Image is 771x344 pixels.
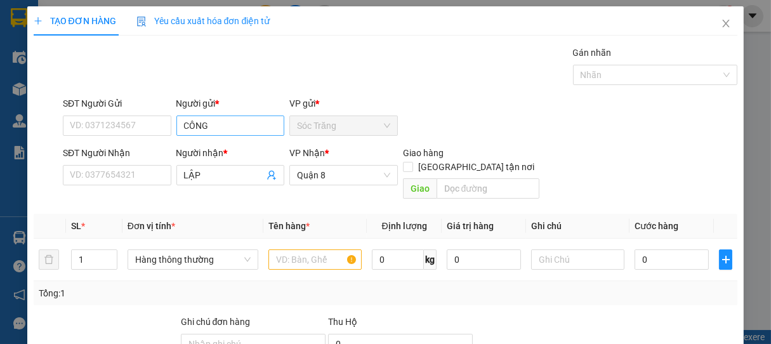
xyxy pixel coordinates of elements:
span: SL [71,221,81,231]
span: [GEOGRAPHIC_DATA] tận nơi [413,160,539,174]
span: environment [88,85,96,94]
div: SĐT Người Nhận [63,146,171,160]
li: VP Quận 8 [88,69,169,83]
span: Sóc Trăng [297,116,390,135]
input: Dọc đường [437,178,539,199]
span: kg [424,249,437,270]
span: Hàng thông thường [135,250,251,269]
img: icon [136,17,147,27]
div: SĐT Người Gửi [63,96,171,110]
div: Tổng: 1 [39,286,299,300]
span: environment [6,85,15,94]
button: delete [39,249,59,270]
span: Yêu cầu xuất hóa đơn điện tử [136,16,270,26]
span: plus [720,255,732,265]
span: TẠO ĐƠN HÀNG [34,16,116,26]
button: plus [719,249,733,270]
span: VP Nhận [289,148,325,158]
span: user-add [267,170,277,180]
span: Định lượng [381,221,426,231]
span: close [721,18,731,29]
span: plus [34,17,43,25]
input: Ghi Chú [531,249,624,270]
img: logo.jpg [6,6,51,51]
th: Ghi chú [526,214,629,239]
li: Vĩnh Thành (Sóc Trăng) [6,6,184,54]
label: Ghi chú đơn hàng [181,317,251,327]
input: 0 [447,249,521,270]
span: Tên hàng [268,221,310,231]
span: Quận 8 [297,166,390,185]
div: VP gửi [289,96,398,110]
span: Giao [403,178,437,199]
div: Người nhận [176,146,285,160]
span: Đơn vị tính [128,221,175,231]
input: VD: Bàn, Ghế [268,249,362,270]
button: Close [708,6,744,42]
span: Giao hàng [403,148,444,158]
label: Gán nhãn [573,48,612,58]
span: Thu Hộ [328,317,357,327]
span: Giá trị hàng [447,221,494,231]
div: Người gửi [176,96,285,110]
span: Cước hàng [635,221,678,231]
li: VP Sóc Trăng [6,69,88,83]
